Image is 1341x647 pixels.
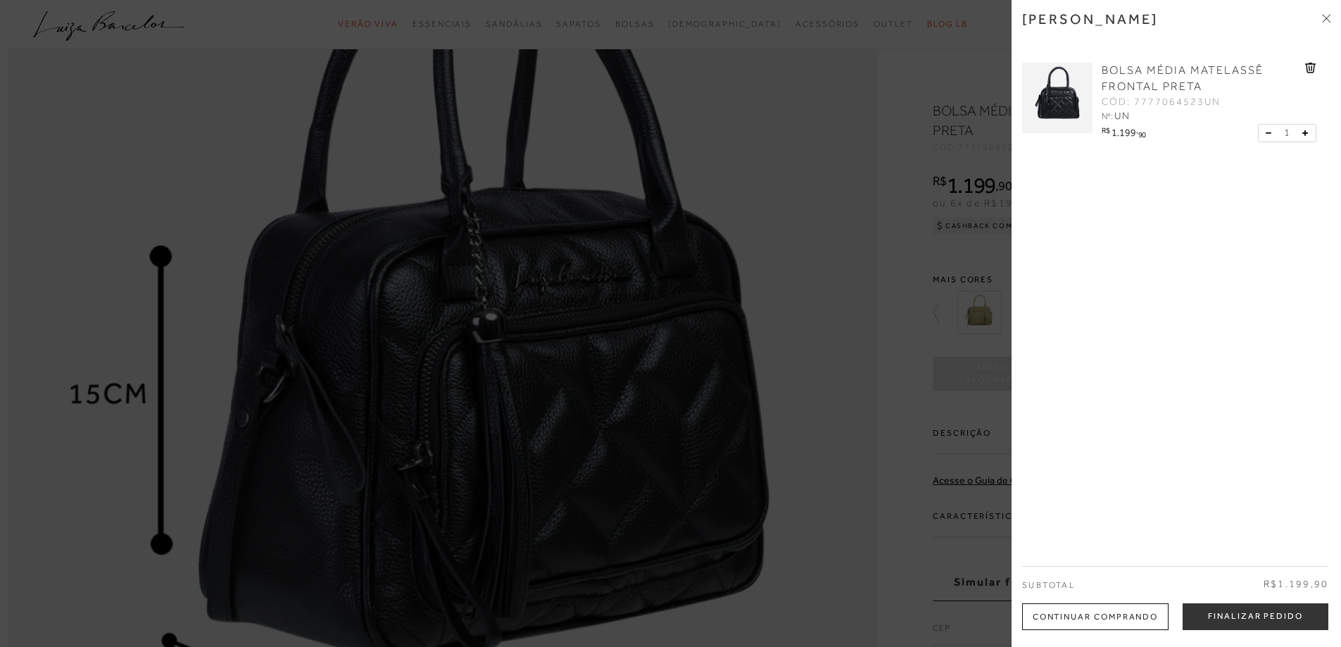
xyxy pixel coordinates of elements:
div: Continuar Comprando [1022,603,1169,630]
i: R$ [1102,127,1109,134]
span: R$1.199,90 [1264,577,1328,591]
h3: [PERSON_NAME] [1022,11,1159,27]
span: 1 [1284,125,1290,140]
img: BOLSA MÉDIA MATELASSÊ FRONTAL PRETA [1022,63,1093,133]
span: 1.199 [1112,127,1136,138]
span: Nº: [1102,111,1113,121]
span: 90 [1138,130,1146,139]
button: Finalizar Pedido [1183,603,1328,630]
span: CÓD: 7777064523UN [1102,95,1221,109]
span: UN [1114,110,1131,121]
i: , [1136,127,1146,134]
a: BOLSA MÉDIA MATELASSÊ FRONTAL PRETA [1102,63,1302,95]
span: BOLSA MÉDIA MATELASSÊ FRONTAL PRETA [1102,64,1264,93]
span: Subtotal [1022,580,1075,590]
